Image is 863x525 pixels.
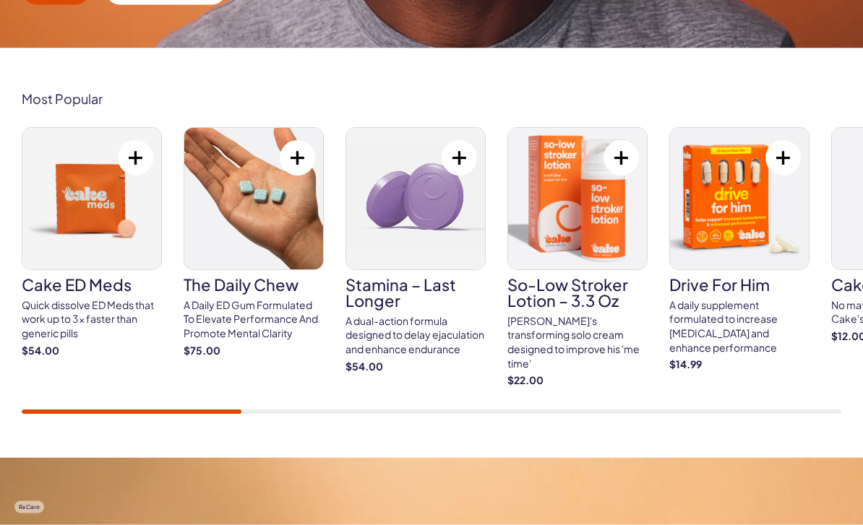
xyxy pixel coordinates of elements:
img: Cake ED Meds [22,129,161,270]
div: [PERSON_NAME]'s transforming solo cream designed to improve his 'me time' [507,315,648,371]
img: Stamina – Last Longer [346,129,485,270]
div: A daily supplement formulated to increase [MEDICAL_DATA] and enhance performance [669,299,810,355]
a: The Daily Chew The Daily Chew A Daily ED Gum Formulated To Elevate Performance And Promote Mental... [184,128,324,358]
div: A dual-action formula designed to delay ejaculation and enhance endurance [345,315,486,357]
strong: $75.00 [184,344,324,359]
h3: Stamina – Last Longer [345,277,486,309]
a: drive for him drive for him A daily supplement formulated to increase [MEDICAL_DATA] and enhance ... [669,128,810,373]
h3: Cake ED Meds [22,277,162,293]
img: The Daily Chew [184,129,323,270]
a: Stamina – Last Longer Stamina – Last Longer A dual-action formula designed to delay ejaculation a... [345,128,486,374]
img: So-Low Stroker Lotion – 3.3 oz [508,129,647,270]
img: drive for him [670,129,809,270]
h3: drive for him [669,277,810,293]
strong: $22.00 [507,374,648,389]
strong: $54.00 [22,344,162,359]
strong: $14.99 [669,358,810,373]
a: Cake ED Meds Cake ED Meds Quick dissolve ED Meds that work up to 3x faster than generic pills $54.00 [22,128,162,358]
div: Quick dissolve ED Meds that work up to 3x faster than generic pills [22,299,162,342]
h3: So-Low Stroker Lotion – 3.3 oz [507,277,648,309]
a: So-Low Stroker Lotion – 3.3 oz So-Low Stroker Lotion – 3.3 oz [PERSON_NAME]'s transforming solo c... [507,128,648,389]
span: Rx Care [14,501,44,513]
strong: $54.00 [345,360,486,375]
div: A Daily ED Gum Formulated To Elevate Performance And Promote Mental Clarity [184,299,324,342]
h3: The Daily Chew [184,277,324,293]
